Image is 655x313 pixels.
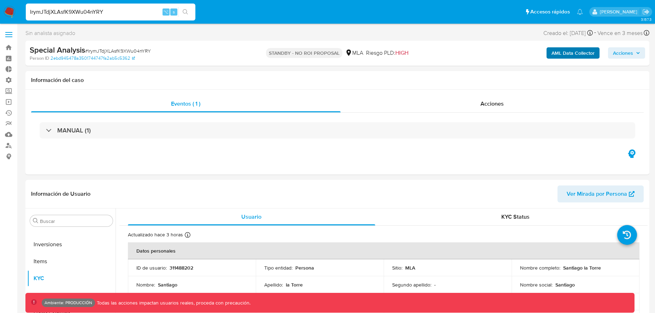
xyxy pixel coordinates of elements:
[40,218,110,224] input: Buscar
[600,8,640,15] p: luis.birchenz@mercadolibre.com
[171,100,200,108] span: Eventos ( 1 )
[395,49,408,57] span: HIGH
[158,282,177,288] p: Santiago
[597,29,643,37] span: Vence en 3 meses
[480,100,504,108] span: Acciones
[392,265,402,271] p: Sitio :
[264,265,293,271] p: Tipo entidad :
[613,47,633,59] span: Acciones
[543,28,593,38] div: Creado el: [DATE]
[25,29,75,37] span: Sin analista asignado
[530,8,570,16] span: Accesos rápidos
[642,8,650,16] a: Salir
[295,265,314,271] p: Persona
[501,213,530,221] span: KYC Status
[40,122,635,138] div: MANUAL (1)
[27,270,116,287] button: KYC
[27,253,116,270] button: Items
[434,282,436,288] p: -
[608,47,645,59] button: Acciones
[136,265,167,271] p: ID de usuario :
[266,48,342,58] p: STANDBY - NO ROI PROPOSAL
[551,47,595,59] b: AML Data Collector
[33,218,39,224] button: Buscar
[51,55,135,61] a: 2ebd945478a3501744747fa2ab5c5362
[57,126,91,134] h3: MANUAL (1)
[405,265,415,271] p: MLA
[26,7,195,17] input: Buscar usuario o caso...
[30,44,85,55] b: Special Analysis
[178,7,193,17] button: search-icon
[555,282,575,288] p: Santiago
[30,55,49,61] b: Person ID
[577,9,583,15] a: Notificaciones
[366,49,408,57] span: Riesgo PLD:
[567,185,627,202] span: Ver Mirada por Persona
[563,265,601,271] p: Santiago la Torre
[520,282,553,288] p: Nombre social :
[128,231,183,238] p: Actualizado hace 3 horas
[128,242,639,259] th: Datos personales
[520,265,560,271] p: Nombre completo :
[136,282,155,288] p: Nombre :
[241,213,261,221] span: Usuario
[286,282,303,288] p: la Torre
[594,28,596,38] span: -
[95,300,250,306] p: Todas las acciones impactan usuarios reales, proceda con precaución.
[557,185,644,202] button: Ver Mirada por Persona
[264,282,283,288] p: Apellido :
[345,49,363,57] div: MLA
[392,282,431,288] p: Segundo apellido :
[31,77,644,84] h1: Información del caso
[170,265,193,271] p: 311488202
[163,8,169,15] span: ⌥
[31,190,90,197] h1: Información de Usuario
[27,287,116,304] button: Lista Interna
[547,47,600,59] button: AML Data Collector
[173,8,175,15] span: s
[85,47,151,54] span: # IrymJTdjXLAsfK9XWu04nYRY
[45,301,92,304] p: Ambiente: PRODUCCIÓN
[27,236,116,253] button: Inversiones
